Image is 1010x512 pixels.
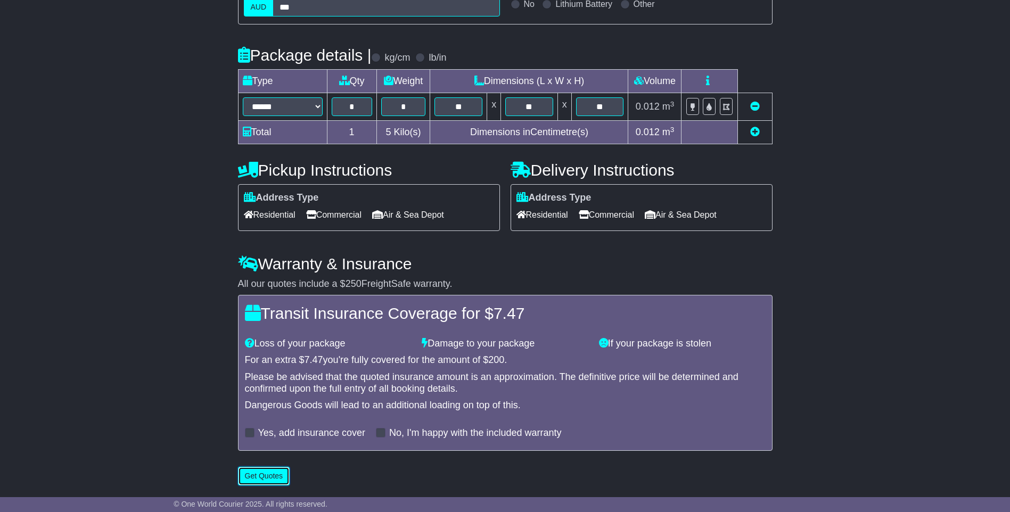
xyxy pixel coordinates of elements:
span: m [662,101,675,112]
a: Remove this item [750,101,760,112]
span: 7.47 [494,304,524,322]
td: x [487,93,501,121]
h4: Package details | [238,46,372,64]
div: For an extra $ you're fully covered for the amount of $ . [245,354,766,366]
button: Get Quotes [238,467,290,485]
span: m [662,127,675,137]
span: © One World Courier 2025. All rights reserved. [174,500,327,508]
span: 0.012 [636,127,660,137]
span: 7.47 [305,354,323,365]
a: Add new item [750,127,760,137]
span: Commercial [579,207,634,223]
h4: Pickup Instructions [238,161,500,179]
span: Air & Sea Depot [645,207,717,223]
td: Dimensions (L x W x H) [430,70,628,93]
div: Loss of your package [240,338,417,350]
div: If your package is stolen [594,338,771,350]
span: Residential [244,207,295,223]
td: Kilo(s) [376,121,430,144]
label: lb/in [429,52,446,64]
h4: Warranty & Insurance [238,255,773,272]
div: Please be advised that the quoted insurance amount is an approximation. The definitive price will... [245,371,766,394]
td: Weight [376,70,430,93]
td: Volume [628,70,681,93]
span: 250 [346,278,362,289]
label: Address Type [244,192,319,204]
span: 200 [488,354,504,365]
label: Address Type [516,192,592,204]
span: Air & Sea Depot [372,207,444,223]
h4: Delivery Instructions [511,161,773,179]
td: 1 [327,121,376,144]
span: 5 [385,127,391,137]
span: 0.012 [636,101,660,112]
label: Yes, add insurance cover [258,427,365,439]
td: Total [238,121,327,144]
td: Dimensions in Centimetre(s) [430,121,628,144]
span: Commercial [306,207,362,223]
div: Dangerous Goods will lead to an additional loading on top of this. [245,400,766,411]
td: Type [238,70,327,93]
label: No, I'm happy with the included warranty [389,427,562,439]
div: Damage to your package [416,338,594,350]
label: kg/cm [384,52,410,64]
sup: 3 [670,100,675,108]
span: Residential [516,207,568,223]
sup: 3 [670,126,675,134]
h4: Transit Insurance Coverage for $ [245,304,766,322]
td: Qty [327,70,376,93]
td: x [557,93,571,121]
div: All our quotes include a $ FreightSafe warranty. [238,278,773,290]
